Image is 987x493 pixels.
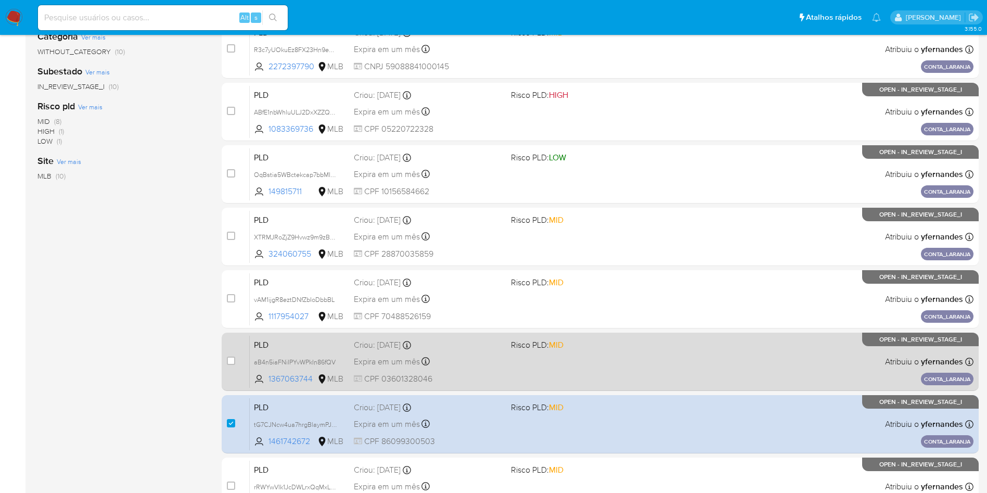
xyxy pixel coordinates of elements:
a: Sair [968,12,979,23]
p: yngrid.fernandes@mercadolivre.com [906,12,965,22]
span: Alt [240,12,249,22]
span: Atalhos rápidos [806,12,862,23]
button: search-icon [262,10,284,25]
a: Notificações [872,13,881,22]
span: 3.155.0 [965,24,982,33]
input: Pesquise usuários ou casos... [38,11,288,24]
span: s [254,12,258,22]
